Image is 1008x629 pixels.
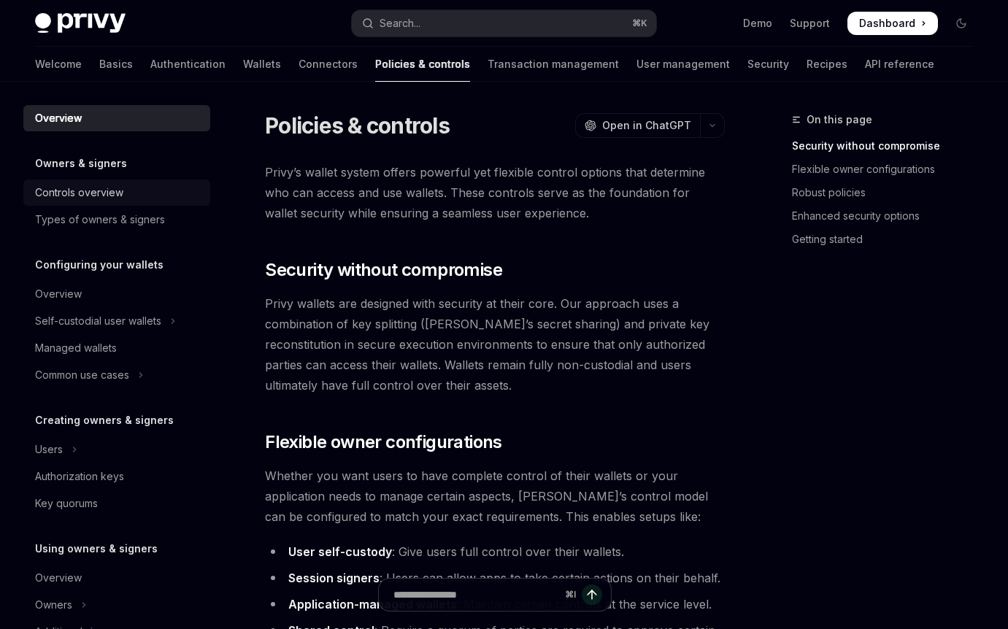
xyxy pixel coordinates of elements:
[488,47,619,82] a: Transaction management
[582,584,602,605] button: Send message
[602,118,691,133] span: Open in ChatGPT
[265,258,502,282] span: Security without compromise
[23,362,210,388] button: Toggle Common use cases section
[807,47,847,82] a: Recipes
[265,466,725,527] span: Whether you want users to have complete control of their wallets or your application needs to man...
[23,565,210,591] a: Overview
[792,158,985,181] a: Flexible owner configurations
[35,441,63,458] div: Users
[792,134,985,158] a: Security without compromise
[375,47,470,82] a: Policies & controls
[23,105,210,131] a: Overview
[23,490,210,517] a: Key quorums
[859,16,915,31] span: Dashboard
[847,12,938,35] a: Dashboard
[35,366,129,384] div: Common use cases
[790,16,830,31] a: Support
[35,468,124,485] div: Authorization keys
[23,335,210,361] a: Managed wallets
[35,285,82,303] div: Overview
[632,18,647,29] span: ⌘ K
[265,112,450,139] h1: Policies & controls
[23,180,210,206] a: Controls overview
[35,312,161,330] div: Self-custodial user wallets
[352,10,657,36] button: Open search
[99,47,133,82] a: Basics
[35,13,126,34] img: dark logo
[265,431,502,454] span: Flexible owner configurations
[35,211,165,228] div: Types of owners & signers
[792,204,985,228] a: Enhanced security options
[35,184,123,201] div: Controls overview
[23,436,210,463] button: Toggle Users section
[792,228,985,251] a: Getting started
[792,181,985,204] a: Robust policies
[150,47,226,82] a: Authentication
[35,596,72,614] div: Owners
[743,16,772,31] a: Demo
[35,155,127,172] h5: Owners & signers
[807,111,872,128] span: On this page
[23,308,210,334] button: Toggle Self-custodial user wallets section
[380,15,420,32] div: Search...
[23,281,210,307] a: Overview
[35,109,82,127] div: Overview
[636,47,730,82] a: User management
[35,256,163,274] h5: Configuring your wallets
[35,495,98,512] div: Key quorums
[393,579,559,611] input: Ask a question...
[23,592,210,618] button: Toggle Owners section
[265,293,725,395] span: Privy wallets are designed with security at their core. Our approach uses a combination of key sp...
[265,541,725,562] li: : Give users full control over their wallets.
[950,12,973,35] button: Toggle dark mode
[35,412,174,429] h5: Creating owners & signers
[575,113,700,138] button: Open in ChatGPT
[747,47,789,82] a: Security
[35,540,158,557] h5: Using owners & signers
[35,47,82,82] a: Welcome
[23,207,210,233] a: Types of owners & signers
[288,544,392,559] strong: User self-custody
[865,47,934,82] a: API reference
[265,568,725,588] li: : Users can allow apps to take certain actions on their behalf.
[299,47,358,82] a: Connectors
[288,571,380,585] strong: Session signers
[265,162,725,223] span: Privy’s wallet system offers powerful yet flexible control options that determine who can access ...
[35,569,82,587] div: Overview
[23,463,210,490] a: Authorization keys
[35,339,117,357] div: Managed wallets
[243,47,281,82] a: Wallets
